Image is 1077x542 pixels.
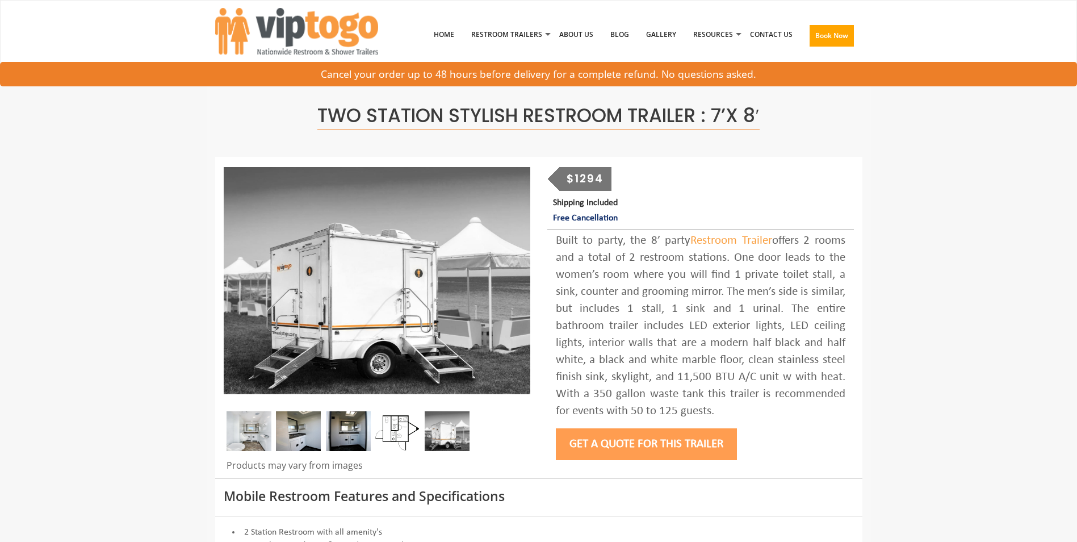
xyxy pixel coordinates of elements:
h3: Mobile Restroom Features and Specifications [224,489,854,503]
a: About Us [551,5,602,64]
a: Book Now [801,5,862,71]
a: Restroom Trailer [690,235,772,247]
li: 2 Station Restroom with all amenity's [224,526,854,539]
img: A mini restroom trailer with two separate stations and separate doors for males and females [425,411,470,451]
img: DSC_0016_email [276,411,321,451]
span: Free Cancellation [553,214,618,223]
img: A mini restroom trailer with two separate stations and separate doors for males and females [224,167,530,394]
div: Products may vary from images [224,459,530,478]
img: DSC_0004_email [326,411,371,451]
button: Get a Quote for this Trailer [556,428,737,460]
a: Resources [685,5,741,64]
span: Two Station Stylish Restroom Trailer : 7’x 8′ [317,102,759,130]
a: Contact Us [741,5,801,64]
div: $1294 [559,167,611,191]
img: Floor Plan of 2 station Mini restroom with sink and toilet [375,411,420,451]
a: Home [425,5,463,64]
a: Get a Quote for this Trailer [556,438,737,450]
button: Book Now [810,25,854,47]
a: Restroom Trailers [463,5,551,64]
a: Gallery [638,5,685,64]
div: Built to party, the 8’ party offers 2 rooms and a total of 2 restroom stations. One door leads to... [556,232,845,420]
img: VIPTOGO [215,8,378,55]
a: Blog [602,5,638,64]
img: Inside of complete restroom with a stall, a urinal, tissue holders, cabinets and mirror [227,411,271,451]
p: Shipping Included [553,195,853,226]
